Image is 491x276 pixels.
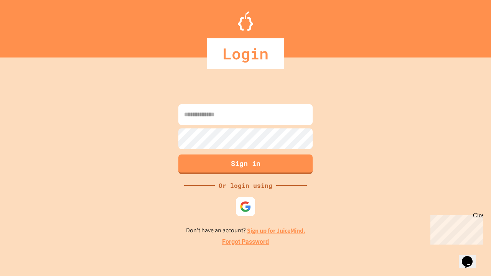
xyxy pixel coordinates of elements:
a: Sign up for JuiceMind. [247,227,305,235]
a: Forgot Password [222,237,269,246]
img: Logo.svg [238,11,253,31]
img: google-icon.svg [240,201,251,212]
p: Don't have an account? [186,226,305,235]
button: Sign in [178,154,313,174]
div: Or login using [215,181,276,190]
iframe: chat widget [459,245,483,268]
div: Login [207,38,284,69]
div: Chat with us now!Close [3,3,53,49]
iframe: chat widget [427,212,483,245]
